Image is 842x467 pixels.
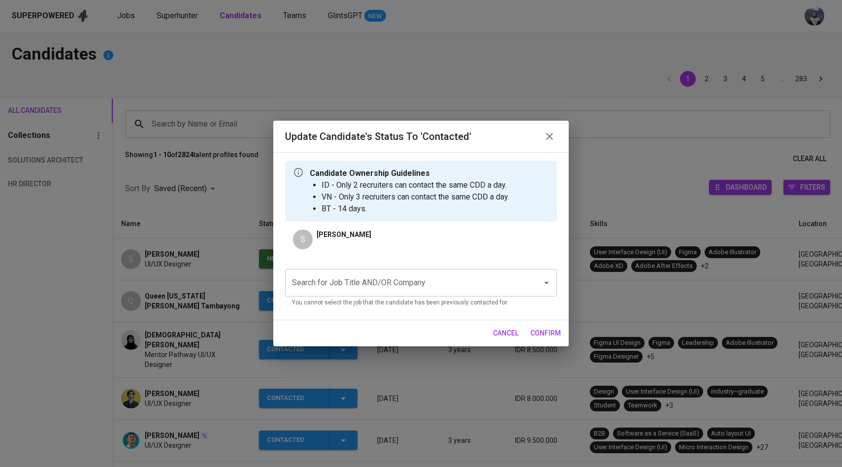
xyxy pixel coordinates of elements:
span: confirm [530,327,561,339]
p: You cannot select the job that the candidate has been previously contacted for. [292,298,550,308]
button: confirm [526,324,565,342]
h6: Update Candidate's Status to 'Contacted' [285,129,471,144]
button: Open [540,276,553,290]
div: S [293,230,313,249]
p: Candidate Ownership Guidelines [310,167,509,179]
li: VN - Only 3 recruiters can contact the same CDD a day. [322,191,509,203]
p: [PERSON_NAME] [317,230,371,239]
li: ID - Only 2 recruiters can contact the same CDD a day. [322,179,509,191]
li: BT - 14 days. [322,203,509,215]
span: cancel [493,327,518,339]
button: cancel [489,324,522,342]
